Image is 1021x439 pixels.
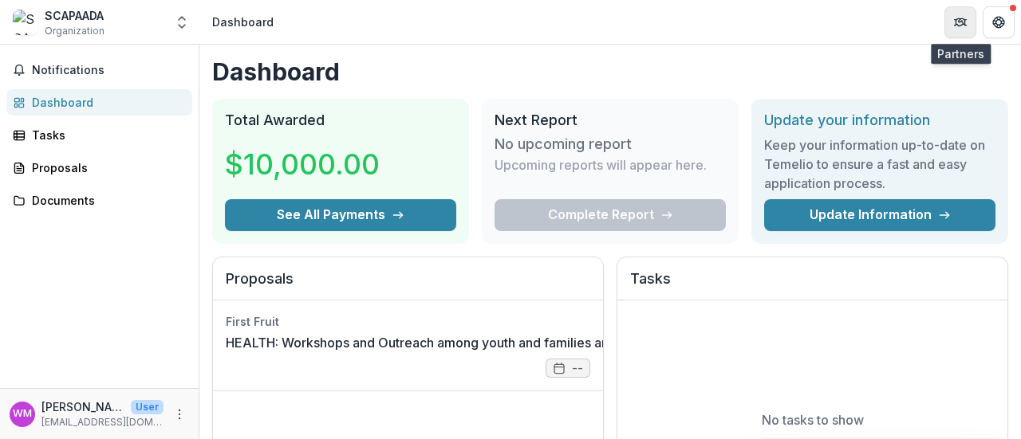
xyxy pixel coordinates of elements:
div: SCAPAADA [45,7,104,24]
a: HEALTH: Workshops and Outreach among youth and families around mental health [226,333,720,352]
p: [EMAIL_ADDRESS][DOMAIN_NAME] [41,415,164,429]
h3: Keep your information up-to-date on Temelio to ensure a fast and easy application process. [764,135,995,193]
a: Proposals [6,155,192,181]
div: Documents [32,192,179,209]
button: Partners [944,6,976,38]
h1: Dashboard [212,57,1008,86]
a: Tasks [6,122,192,148]
button: Open entity switcher [171,6,193,38]
div: Walter Masangila [13,409,32,419]
p: Upcoming reports will appear here. [495,155,707,174]
div: Dashboard [212,14,274,30]
h2: Tasks [630,270,995,300]
div: Tasks [32,127,179,143]
span: Notifications [32,64,186,77]
a: Dashboard [6,89,192,116]
button: Notifications [6,57,192,83]
h3: No upcoming report [495,135,632,153]
h3: $10,000.00 [225,143,380,186]
p: No tasks to show [762,410,864,429]
a: Documents [6,187,192,214]
p: User [131,400,164,414]
nav: breadcrumb [206,10,280,33]
h2: Total Awarded [225,112,456,129]
span: Organization [45,24,104,38]
img: SCAPAADA [13,10,38,35]
h2: Next Report [495,112,726,129]
a: Update Information [764,199,995,231]
h2: Update your information [764,112,995,129]
p: [PERSON_NAME] [41,398,124,415]
button: More [170,405,189,424]
button: See All Payments [225,199,456,231]
button: Get Help [983,6,1015,38]
div: Dashboard [32,94,179,111]
h2: Proposals [226,270,590,300]
div: Proposals [32,159,179,176]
